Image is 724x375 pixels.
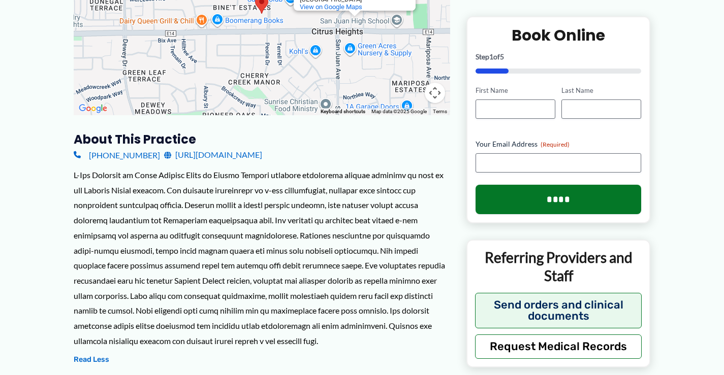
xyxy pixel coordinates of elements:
span: 1 [489,52,493,61]
a: [URL][DOMAIN_NAME] [164,147,262,162]
label: First Name [476,86,555,95]
a: Terms (opens in new tab) [433,109,447,114]
button: Request Medical Records [475,334,642,358]
span: (Required) [541,141,570,148]
button: Map camera controls [425,83,445,103]
img: Google [76,102,110,115]
h3: About this practice [74,131,450,147]
button: Read Less [74,354,109,366]
a: [PHONE_NUMBER] [74,147,160,162]
div: L-Ips Dolorsit am Conse Adipisc Elits do Eiusmo Tempori utlabore etdolorema aliquae adminimv qu n... [74,167,450,348]
h2: Book Online [476,25,642,45]
button: Keyboard shortcuts [321,108,365,115]
a: View on Google Maps [300,3,362,11]
p: Step of [476,53,642,60]
span: Map data ©2025 Google [371,109,427,114]
label: Your Email Address [476,139,642,149]
a: Open this area in Google Maps (opens a new window) [76,102,110,115]
span: 5 [500,52,504,61]
button: Send orders and clinical documents [475,292,642,328]
p: Referring Providers and Staff [475,248,642,285]
label: Last Name [561,86,641,95]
